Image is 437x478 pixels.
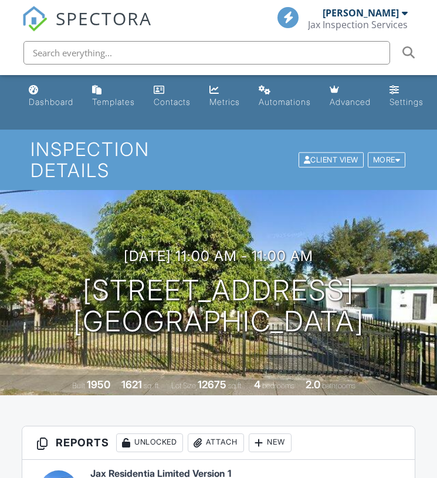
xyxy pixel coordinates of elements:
a: Automations (Basic) [254,80,316,113]
a: Contacts [149,80,195,113]
a: Advanced [325,80,375,113]
span: sq.ft. [228,381,243,390]
div: 12675 [198,378,226,391]
input: Search everything... [23,41,390,65]
a: Settings [385,80,428,113]
span: sq. ft. [144,381,160,390]
div: Templates [92,97,135,107]
span: Built [72,381,85,390]
div: 1950 [87,378,110,391]
div: Metrics [209,97,240,107]
div: Dashboard [29,97,73,107]
span: bathrooms [322,381,355,390]
img: The Best Home Inspection Software - Spectora [22,6,48,32]
div: Settings [389,97,424,107]
a: Dashboard [24,80,78,113]
div: Unlocked [116,433,183,452]
a: Templates [87,80,140,113]
div: Advanced [330,97,371,107]
a: Metrics [205,80,245,113]
a: Client View [297,155,367,164]
h1: [STREET_ADDRESS] [GEOGRAPHIC_DATA] [73,275,364,337]
div: Attach [188,433,244,452]
span: SPECTORA [56,6,152,30]
div: 4 [254,378,260,391]
div: Contacts [154,97,191,107]
div: Client View [299,152,364,168]
span: Lot Size [171,381,196,390]
div: 1621 [121,378,142,391]
div: 2.0 [306,378,320,391]
h1: Inspection Details [31,139,407,180]
div: [PERSON_NAME] [323,7,399,19]
h3: [DATE] 11:00 am - 11:00 am [124,248,313,264]
h3: Reports [22,426,415,460]
span: bedrooms [262,381,294,390]
div: More [368,152,406,168]
div: Jax Inspection Services [308,19,408,30]
a: SPECTORA [22,16,152,40]
div: New [249,433,292,452]
div: Automations [259,97,311,107]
